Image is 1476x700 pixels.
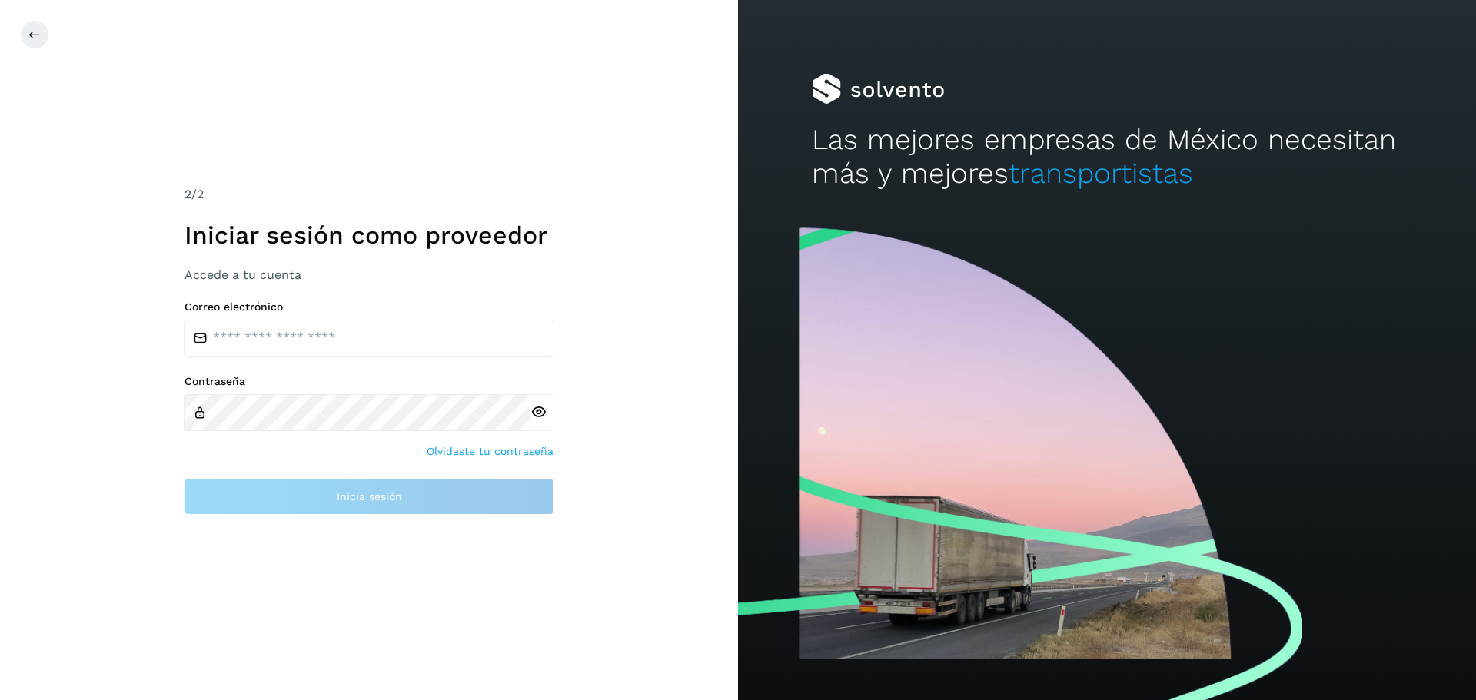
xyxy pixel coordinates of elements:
span: Inicia sesión [337,491,402,502]
span: 2 [184,187,191,201]
h2: Las mejores empresas de México necesitan más y mejores [812,123,1402,191]
a: Olvidaste tu contraseña [427,443,553,459]
span: transportistas [1009,157,1193,190]
div: /2 [184,185,553,204]
h3: Accede a tu cuenta [184,267,553,282]
h1: Iniciar sesión como proveedor [184,221,553,250]
label: Contraseña [184,375,553,388]
button: Inicia sesión [184,478,553,515]
label: Correo electrónico [184,300,553,314]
